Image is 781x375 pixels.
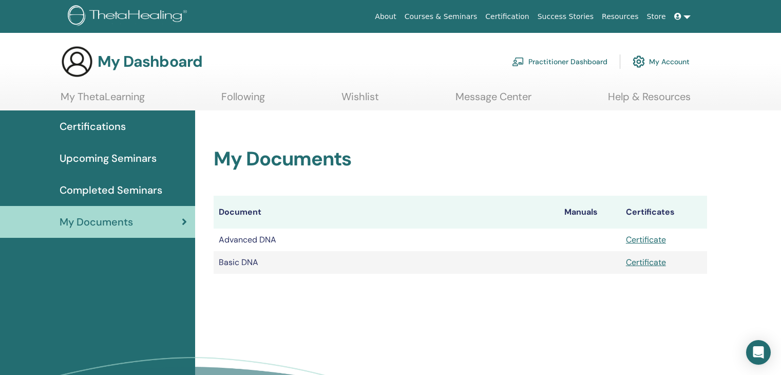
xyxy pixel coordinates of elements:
span: Upcoming Seminars [60,151,157,166]
th: Certificates [621,196,707,229]
a: Help & Resources [608,90,691,110]
img: cog.svg [633,53,645,70]
a: My Account [633,50,690,73]
a: Success Stories [534,7,598,26]
a: Store [643,7,670,26]
a: Courses & Seminars [401,7,482,26]
img: logo.png [68,5,191,28]
h3: My Dashboard [98,52,202,71]
a: Message Center [455,90,531,110]
img: generic-user-icon.jpg [61,45,93,78]
h2: My Documents [214,147,707,171]
a: Certification [481,7,533,26]
a: Wishlist [341,90,379,110]
a: Certificate [626,257,666,268]
a: My ThetaLearning [61,90,145,110]
img: chalkboard-teacher.svg [512,57,524,66]
th: Document [214,196,559,229]
a: Certificate [626,234,666,245]
td: Advanced DNA [214,229,559,251]
span: My Documents [60,214,133,230]
a: About [371,7,400,26]
a: Following [221,90,265,110]
a: Practitioner Dashboard [512,50,607,73]
span: Completed Seminars [60,182,162,198]
th: Manuals [559,196,621,229]
a: Resources [598,7,643,26]
div: Open Intercom Messenger [746,340,771,365]
span: Certifications [60,119,126,134]
td: Basic DNA [214,251,559,274]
